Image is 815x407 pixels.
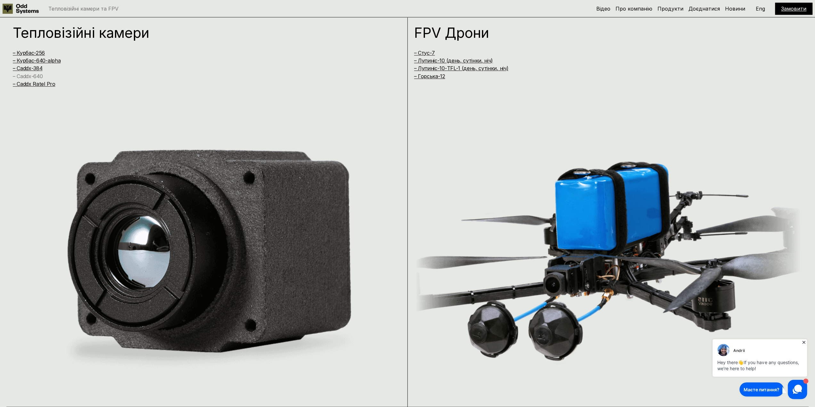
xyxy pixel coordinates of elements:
p: Eng [756,6,765,11]
a: – Caddx-384 [13,65,42,71]
a: – Курбас-640-alpha [13,57,61,64]
a: Доєднатися [689,5,720,12]
a: – Caddx-640 [13,73,43,79]
h1: FPV Дрони [414,26,779,40]
p: Тепловізійні камери та FPV [48,6,118,11]
a: – Горська-12 [414,73,445,79]
a: – Caddx Ratel Pro [13,81,55,87]
a: Продукти [657,5,683,12]
a: Про компанію [615,5,652,12]
a: – Лупиніс-10-TFL-1 (день, сутінки, ніч) [414,65,509,71]
a: Замовити [781,5,806,12]
a: Новини [725,5,745,12]
iframe: HelpCrunch [711,337,809,401]
h1: Тепловізійні камери [13,26,378,40]
a: – Курбас-256 [13,50,45,56]
a: – Лупиніс-10 (день, сутінки, ніч) [414,57,493,64]
a: – Стус-7 [414,50,435,56]
a: Відео [596,5,610,12]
